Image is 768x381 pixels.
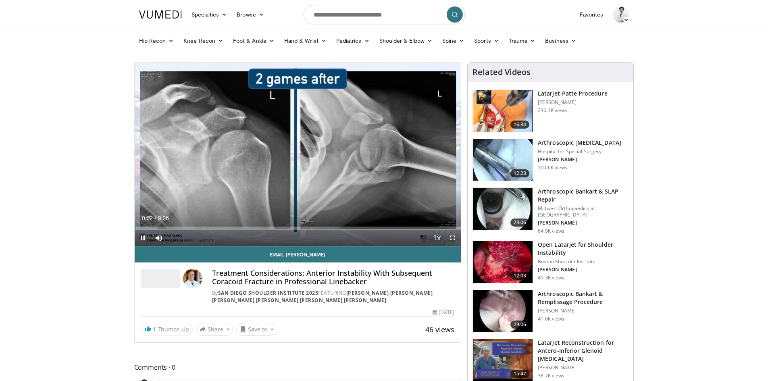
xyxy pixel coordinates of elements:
a: 29:06 Arthroscopic Bankart & Remplissage Procedure [PERSON_NAME] 41.6K views [472,290,629,333]
span: 46 views [425,325,454,334]
a: [PERSON_NAME] [344,297,387,304]
img: 10039_3.png.150x105_q85_crop-smart_upscale.jpg [473,139,533,181]
a: 16:34 Latarjet-Patte Procedure [PERSON_NAME] 236.1K views [472,90,629,132]
h4: Related Videos [472,67,531,77]
h3: Latarjet-Patte Procedure [538,90,607,98]
a: Hand & Wrist [279,33,331,49]
h3: Arthroscopic Bankart & Remplissage Procedure [538,290,629,306]
a: Shoulder & Elbow [375,33,437,49]
a: Favorites [575,6,608,23]
span: 12:23 [510,169,530,177]
span: 0:02 [142,215,153,221]
button: Save to [236,323,277,336]
a: [PERSON_NAME] [390,289,433,296]
p: 64.9K views [538,228,564,234]
span: Comments 0 [134,362,462,373]
p: 41.6K views [538,316,564,322]
p: 100.6K views [538,164,567,171]
a: 1 Thumbs Up [141,323,193,335]
span: 15:47 [510,370,530,378]
p: [PERSON_NAME] [538,364,629,371]
a: Spine [437,33,469,49]
img: Avatar [183,269,202,288]
a: 23:06 Arthroscopic Bankart & SLAP Repair Midwest Orthopaedics at [GEOGRAPHIC_DATA] [PERSON_NAME] ... [472,187,629,234]
img: Avatar [613,6,629,23]
a: [PERSON_NAME] [300,297,343,304]
p: 38.7K views [538,373,564,379]
p: Midwest Orthopaedics at [GEOGRAPHIC_DATA] [538,205,629,218]
a: 12:03 Open Latarjet for Shoulder Instability Boston Shoulder Institute [PERSON_NAME] 49.3K views [472,241,629,283]
video-js: Video Player [135,62,461,246]
span: / [155,215,156,221]
div: Progress Bar [135,227,461,230]
a: San Diego Shoulder Institute 2025 [218,289,318,296]
h3: Open Latarjet for Shoulder Instability [538,241,629,257]
a: Sports [469,33,504,49]
a: [PERSON_NAME] [212,297,255,304]
button: Pause [135,230,151,246]
span: 12:03 [510,272,530,280]
a: Browse [232,6,269,23]
a: Knee Recon [179,33,228,49]
p: 49.3K views [538,275,564,281]
span: 16:34 [510,121,530,129]
a: [PERSON_NAME] [346,289,389,296]
h3: Arthroscopic [MEDICAL_DATA] [538,139,621,147]
a: [PERSON_NAME] [256,297,299,304]
span: 1 [153,325,156,333]
p: [PERSON_NAME] [538,156,621,163]
a: Foot & Ankle [228,33,279,49]
a: 12:23 Arthroscopic [MEDICAL_DATA] Hospital for Special Surgery [PERSON_NAME] 100.6K views [472,139,629,181]
div: [DATE] [433,309,454,316]
div: By FEATURING , , , , , [212,289,455,304]
button: Playback Rate [429,230,445,246]
span: 29:06 [510,321,530,329]
p: [PERSON_NAME] [538,266,629,273]
img: 617583_3.png.150x105_q85_crop-smart_upscale.jpg [473,90,533,132]
input: Search topics, interventions [304,5,465,24]
img: 944938_3.png.150x105_q85_crop-smart_upscale.jpg [473,241,533,283]
p: Boston Shoulder Institute [538,258,629,265]
span: 23:06 [510,219,530,227]
img: VuMedi Logo [139,10,182,19]
img: cole_0_3.png.150x105_q85_crop-smart_upscale.jpg [473,188,533,230]
button: Share [196,323,233,336]
a: Hip Recon [134,33,179,49]
h4: Treatment Considerations: Anterior Instability With Subsequent Coracoid Fracture in Professional ... [212,269,455,286]
p: Hospital for Special Surgery [538,148,621,155]
a: Email [PERSON_NAME] [135,246,461,262]
p: [PERSON_NAME] [538,99,607,106]
a: Trauma [504,33,541,49]
button: Fullscreen [445,230,461,246]
button: Mute [151,230,167,246]
img: wolf_3.png.150x105_q85_crop-smart_upscale.jpg [473,290,533,332]
img: San Diego Shoulder Institute 2025 [141,269,180,288]
a: Pediatrics [331,33,375,49]
a: Business [540,33,581,49]
h3: Arthroscopic Bankart & SLAP Repair [538,187,629,204]
p: [PERSON_NAME] [538,220,629,226]
h3: Latarjet Reconstruction for Antero-Inferior Glenoid [MEDICAL_DATA] [538,339,629,363]
p: [PERSON_NAME] [538,308,629,314]
img: 38708_0000_3.png.150x105_q85_crop-smart_upscale.jpg [473,339,533,381]
span: 9:26 [158,215,169,221]
a: Specialties [187,6,232,23]
p: 236.1K views [538,107,567,114]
